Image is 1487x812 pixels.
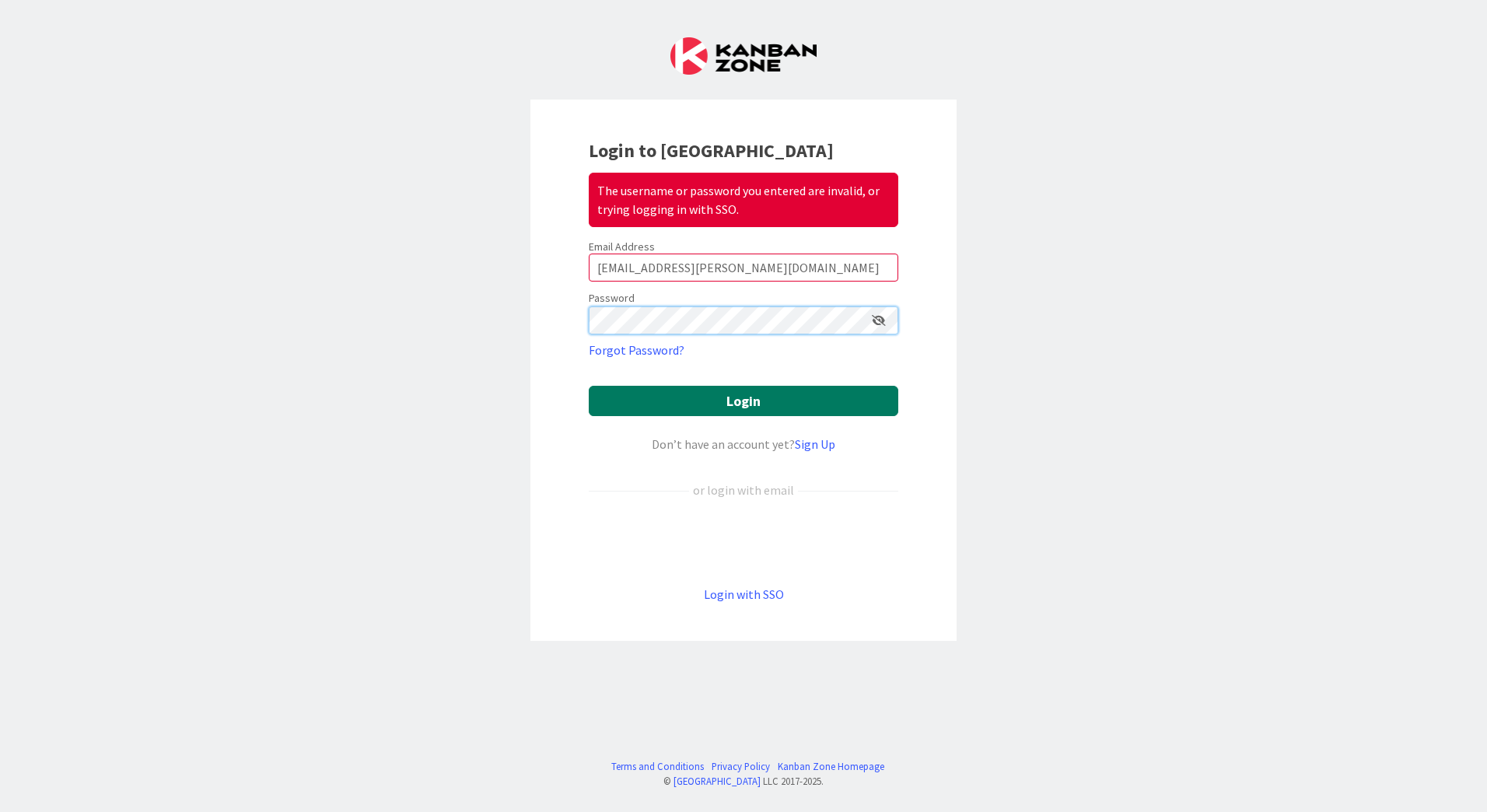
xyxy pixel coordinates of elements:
label: Email Address [589,240,655,254]
a: Kanban Zone Homepage [778,759,884,774]
div: The username or password you entered are invalid, or trying logging in with SSO. [589,173,898,227]
a: [GEOGRAPHIC_DATA] [674,775,761,787]
iframe: Sign in with Google Button [581,525,906,559]
a: Terms and Conditions [611,759,704,774]
keeper-lock: Open Keeper Popup [848,311,867,330]
div: © LLC 2017- 2025 . [604,774,884,789]
a: Login with SSO [704,586,784,602]
a: Forgot Password? [589,341,684,359]
b: Login to [GEOGRAPHIC_DATA] [589,138,834,163]
div: Don’t have an account yet? [589,435,898,453]
img: Kanban Zone [670,37,817,75]
button: Login [589,386,898,416]
a: Sign Up [795,436,835,452]
a: Privacy Policy [712,759,770,774]
div: or login with email [689,481,798,499]
label: Password [589,290,635,306]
